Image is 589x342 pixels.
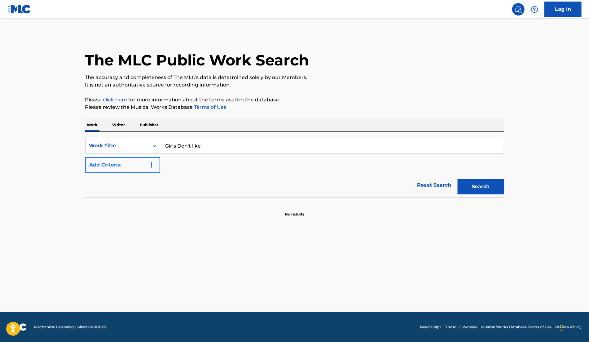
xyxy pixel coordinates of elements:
img: logo [7,323,27,331]
p: Writer [111,118,127,131]
a: Reset Search [414,178,455,192]
a: The MLC Website [445,324,477,330]
p: No results [285,204,304,217]
img: help [531,6,538,13]
a: Need Help? [420,324,442,330]
p: The accuracy and completeness of The MLC's data is determined solely by our Members. [85,74,504,81]
a: Musical Works Database Terms of Use [481,324,552,330]
div: Help [528,3,541,16]
h1: The MLC Public Work Search [85,51,309,69]
img: MLC Logo [7,5,31,14]
img: 9d2ae6d4665cec9f34b9.svg [148,161,155,169]
a: Terms of Use [193,104,227,110]
iframe: Chat Widget [558,312,589,342]
button: Search [458,179,504,194]
a: Privacy Policy [555,324,582,330]
p: Please review the Musical Works Database [85,104,504,111]
span: Mechanical Licensing Collective © 2025 [34,324,106,330]
p: Publisher [138,118,160,131]
p: It is not an authoritative source for recording information. [85,81,504,89]
div: Drag [560,318,564,337]
div: Work Title [89,142,145,149]
p: Please for more information about the terms used in the database. [85,96,504,104]
p: Work [85,118,99,131]
a: click here [103,97,127,103]
a: Public Search [512,3,525,16]
img: search [515,6,522,13]
form: Search Form [85,138,504,198]
a: Log In [544,2,582,17]
button: Add Criteria [85,157,160,173]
